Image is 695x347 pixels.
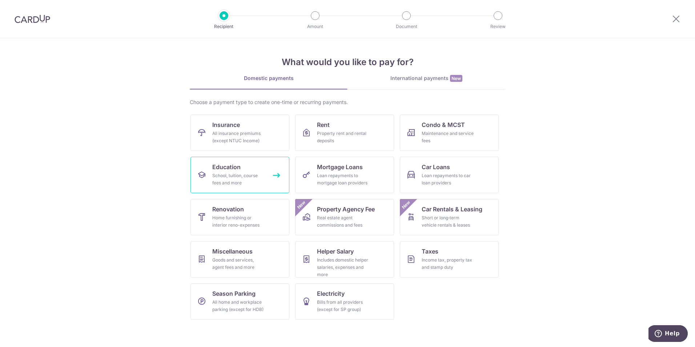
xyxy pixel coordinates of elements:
a: InsuranceAll insurance premiums (except NTUC Income) [190,115,289,151]
a: Helper SalaryIncludes domestic helper salaries, expenses and more [295,241,394,278]
span: Car Loans [422,163,450,171]
a: Mortgage LoansLoan repayments to mortgage loan providers [295,157,394,193]
span: New [296,199,308,211]
span: Rent [317,120,330,129]
div: Bills from all providers (except for SP group) [317,299,369,313]
span: Miscellaneous [212,247,253,256]
div: Loan repayments to car loan providers [422,172,474,187]
iframe: Opens a widget where you can find more information [648,325,688,343]
span: New [400,199,412,211]
p: Amount [288,23,342,30]
div: Home furnishing or interior reno-expenses [212,214,265,229]
a: Property Agency FeeReal estate agent commissions and feesNew [295,199,394,235]
span: Help [16,5,31,12]
div: Income tax, property tax and stamp duty [422,256,474,271]
a: RenovationHome furnishing or interior reno-expenses [190,199,289,235]
div: International payments [347,75,505,82]
span: Season Parking [212,289,256,298]
span: Insurance [212,120,240,129]
span: Property Agency Fee [317,205,375,214]
a: RentProperty rent and rental deposits [295,115,394,151]
span: Renovation [212,205,244,214]
div: Includes domestic helper salaries, expenses and more [317,256,369,278]
span: Taxes [422,247,438,256]
img: CardUp [15,15,50,23]
span: Car Rentals & Leasing [422,205,482,214]
div: All home and workplace parking (except for HDB) [212,299,265,313]
p: Document [379,23,433,30]
p: Recipient [197,23,251,30]
a: Season ParkingAll home and workplace parking (except for HDB) [190,283,289,320]
a: TaxesIncome tax, property tax and stamp duty [400,241,499,278]
div: Goods and services, agent fees and more [212,256,265,271]
div: All insurance premiums (except NTUC Income) [212,130,265,144]
a: ElectricityBills from all providers (except for SP group) [295,283,394,320]
span: Electricity [317,289,345,298]
span: Helper Salary [317,247,354,256]
a: EducationSchool, tuition, course fees and more [190,157,289,193]
div: Choose a payment type to create one-time or recurring payments. [190,99,505,106]
span: Education [212,163,241,171]
span: Condo & MCST [422,120,465,129]
a: Car LoansLoan repayments to car loan providers [400,157,499,193]
span: New [450,75,462,82]
div: Property rent and rental deposits [317,130,369,144]
div: Short or long‑term vehicle rentals & leases [422,214,474,229]
div: Real estate agent commissions and fees [317,214,369,229]
div: Domestic payments [190,75,347,82]
div: Maintenance and service fees [422,130,474,144]
h4: What would you like to pay for? [190,56,505,69]
div: Loan repayments to mortgage loan providers [317,172,369,187]
p: Review [471,23,525,30]
span: Mortgage Loans [317,163,363,171]
a: MiscellaneousGoods and services, agent fees and more [190,241,289,278]
a: Condo & MCSTMaintenance and service fees [400,115,499,151]
div: School, tuition, course fees and more [212,172,265,187]
a: Car Rentals & LeasingShort or long‑term vehicle rentals & leasesNew [400,199,499,235]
